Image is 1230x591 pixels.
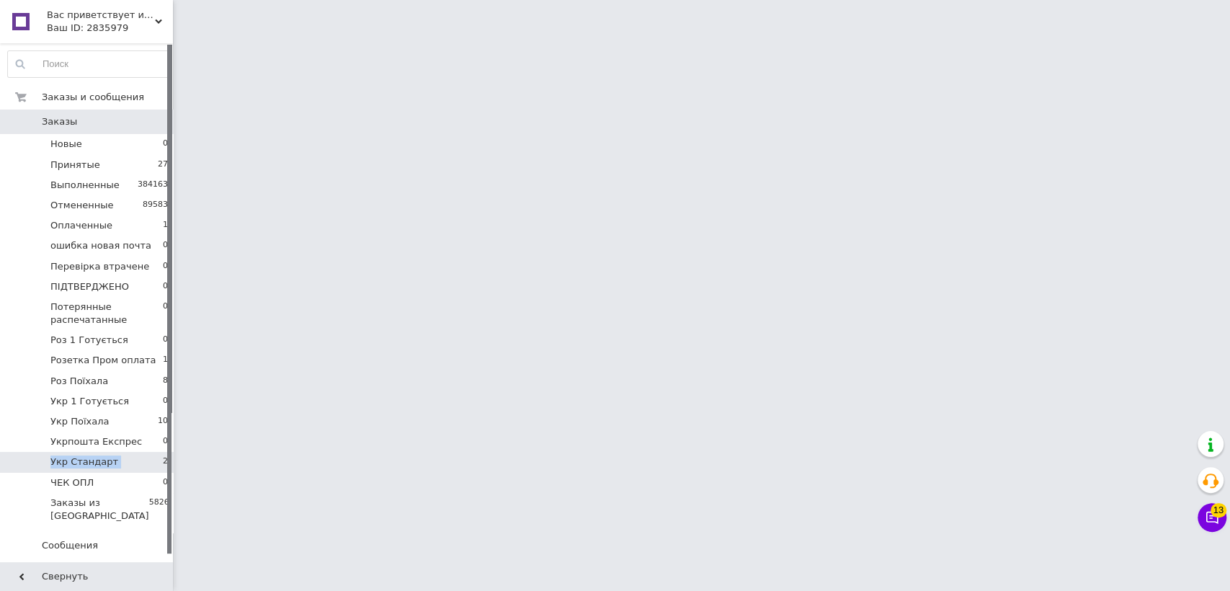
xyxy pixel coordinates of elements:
input: Поиск [8,51,169,77]
span: ЧЕК ОПЛ [50,476,94,489]
span: 0 [163,435,168,448]
span: 89583 [143,199,168,212]
span: Заказы и сообщения [42,91,144,104]
span: 2 [163,456,168,468]
span: 1 [163,354,168,367]
span: 0 [163,395,168,408]
span: 0 [163,334,168,347]
span: 1 [163,219,168,232]
span: ПІДТВЕРДЖЕНО [50,280,129,293]
span: Отмененные [50,199,113,212]
div: Ваш ID: 2835979 [47,22,173,35]
span: ошибка новая почта [50,239,151,252]
span: Укр 1 Готується [50,395,129,408]
span: 384163 [138,179,168,192]
span: Перевірка втрачене [50,260,149,273]
span: Розетка Пром оплата [50,354,156,367]
span: 13 [1211,502,1226,516]
span: Выполненные [50,179,120,192]
button: Чат с покупателем13 [1198,503,1226,532]
span: Роз 1 Готується [50,334,128,347]
span: Потерянные распечатанные [50,301,163,326]
span: 0 [163,239,168,252]
span: 0 [163,280,168,293]
span: Роз Поїхала [50,375,108,388]
span: 0 [163,301,168,326]
span: Укр Поїхала [50,415,109,428]
span: 10 [158,415,168,428]
span: Укр Стандарт [50,456,118,468]
span: 5826 [149,497,169,523]
span: Принятые [50,159,100,172]
span: Оплаченные [50,219,112,232]
span: 0 [163,138,168,151]
span: Сообщения [42,539,98,552]
span: Вас приветствует интернет-магазин SvetOn! [47,9,155,22]
span: 0 [163,476,168,489]
span: 27 [158,159,168,172]
span: Заказы из [GEOGRAPHIC_DATA] [50,497,149,523]
span: 0 [163,260,168,273]
span: 8 [163,375,168,388]
span: Укрпошта Експрес [50,435,142,448]
span: Заказы [42,115,77,128]
span: Новые [50,138,82,151]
